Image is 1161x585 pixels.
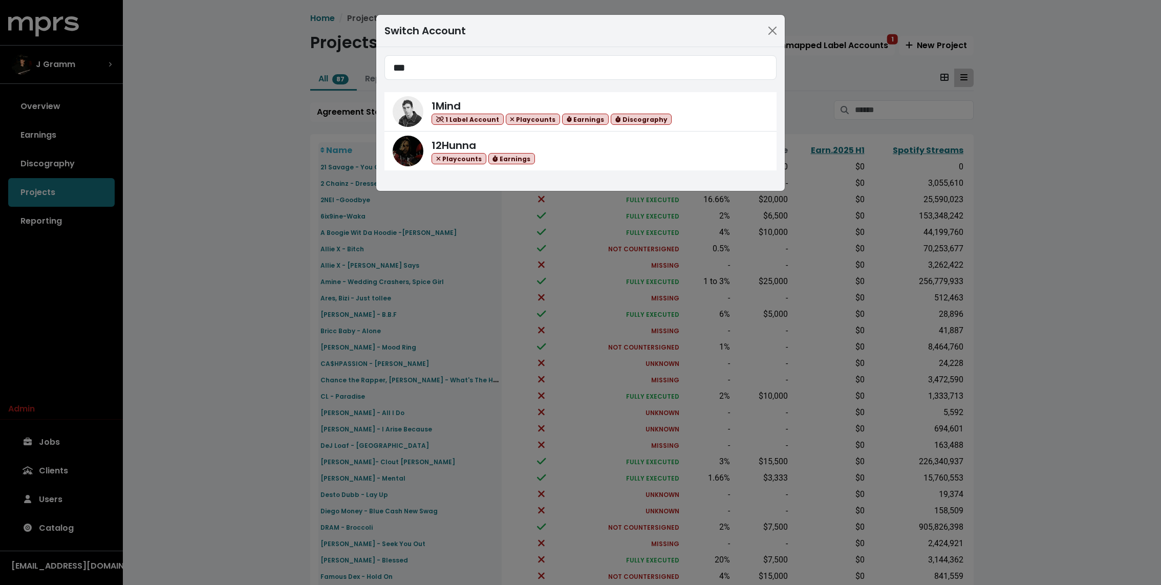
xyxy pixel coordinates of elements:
[393,96,423,127] img: 1Mind
[506,114,561,125] span: Playcounts
[764,23,781,39] button: Close
[432,153,486,165] span: Playcounts
[393,136,423,166] img: 12Hunna
[562,114,609,125] span: Earnings
[384,23,466,38] div: Switch Account
[488,153,535,165] span: Earnings
[432,99,461,113] span: 1Mind
[384,55,777,80] input: Search accounts
[384,92,777,132] a: 1Mind1Mind 1 Label Account Playcounts Earnings Discography
[432,114,504,125] span: 1 Label Account
[611,114,672,125] span: Discography
[384,132,777,170] a: 12Hunna12Hunna Playcounts Earnings
[432,138,476,153] span: 12Hunna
